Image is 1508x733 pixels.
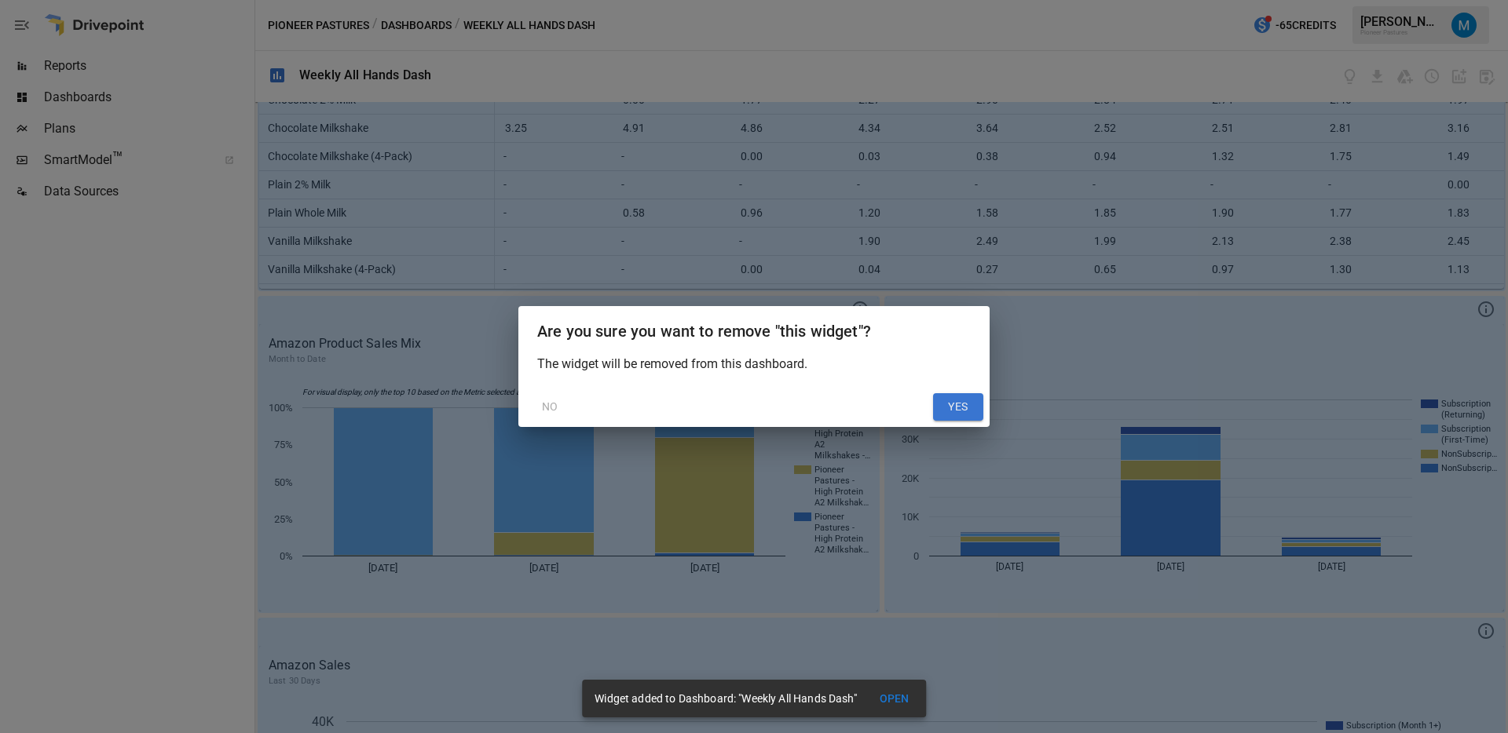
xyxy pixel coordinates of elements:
button: OPEN [869,684,920,713]
div: Widget added to Dashboard: "Weekly All Hands Dash" [595,684,857,713]
button: NO [525,393,575,421]
button: YES [933,393,983,421]
h2: Are you sure you want to remove "this widget"? [518,306,990,356]
div: The widget will be removed from this dashboard. [518,356,990,387]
